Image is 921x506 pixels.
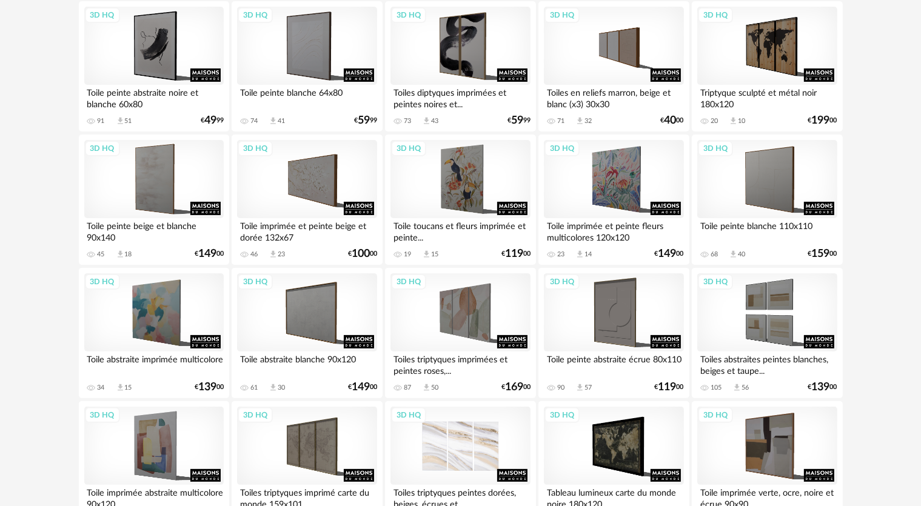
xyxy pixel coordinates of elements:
[431,384,438,392] div: 50
[544,7,580,23] div: 3D HQ
[269,250,278,259] span: Download icon
[348,250,377,258] div: € 00
[85,274,120,290] div: 3D HQ
[250,384,258,392] div: 61
[98,384,105,392] div: 34
[278,117,285,125] div: 41
[812,250,830,258] span: 159
[538,268,689,399] a: 3D HQ Toile peinte abstraite écrue 80x110 90 Download icon 57 €11900
[232,1,382,132] a: 3D HQ Toile peinte blanche 64x80 74 Download icon 41 €5999
[125,250,132,259] div: 18
[658,383,677,391] span: 119
[544,274,580,290] div: 3D HQ
[557,250,564,259] div: 23
[729,116,738,125] span: Download icon
[692,1,842,132] a: 3D HQ Triptyque sculpté et métal noir 180x120 20 Download icon 10 €19900
[808,250,837,258] div: € 00
[575,383,584,392] span: Download icon
[85,407,120,423] div: 3D HQ
[507,116,531,125] div: € 99
[575,116,584,125] span: Download icon
[505,250,523,258] span: 119
[431,250,438,259] div: 15
[698,274,733,290] div: 3D HQ
[404,384,411,392] div: 87
[697,351,837,376] div: Toiles abstraites peintes blanches, beiges et taupe...
[698,7,733,23] div: 3D HQ
[698,407,733,423] div: 3D HQ
[501,383,531,391] div: € 00
[238,274,273,290] div: 3D HQ
[391,7,426,23] div: 3D HQ
[198,250,216,258] span: 149
[79,1,229,132] a: 3D HQ Toile peinte abstraite noire et blanche 60x80 91 Download icon 51 €4999
[195,250,224,258] div: € 00
[116,116,125,125] span: Download icon
[655,383,684,391] div: € 00
[195,383,224,391] div: € 00
[538,135,689,265] a: 3D HQ Toile imprimée et peinte fleurs multicolores 120x120 23 Download icon 14 €14900
[278,250,285,259] div: 23
[575,250,584,259] span: Download icon
[422,116,431,125] span: Download icon
[697,218,837,242] div: Toile peinte blanche 110x110
[79,135,229,265] a: 3D HQ Toile peinte beige et blanche 90x140 45 Download icon 18 €14900
[250,250,258,259] div: 46
[84,85,224,109] div: Toile peinte abstraite noire et blanche 60x80
[390,85,530,109] div: Toiles diptyques imprimées et peintes noires et...
[232,135,382,265] a: 3D HQ Toile imprimée et peinte beige et dorée 132x67 46 Download icon 23 €10000
[84,351,224,376] div: Toile abstraite imprimée multicolore
[711,117,718,125] div: 20
[692,135,842,265] a: 3D HQ Toile peinte blanche 110x110 68 Download icon 40 €15900
[238,7,273,23] div: 3D HQ
[352,383,370,391] span: 149
[422,383,431,392] span: Download icon
[85,141,120,156] div: 3D HQ
[125,117,132,125] div: 51
[201,116,224,125] div: € 99
[404,117,411,125] div: 73
[237,218,377,242] div: Toile imprimée et peinte beige et dorée 132x67
[238,407,273,423] div: 3D HQ
[808,383,837,391] div: € 00
[738,117,745,125] div: 10
[390,351,530,376] div: Toiles triptyques imprimées et peintes roses,...
[116,250,125,259] span: Download icon
[505,383,523,391] span: 169
[538,1,689,132] a: 3D HQ Toiles en reliefs marron, beige et blanc (x3) 30x30 71 Download icon 32 €4000
[584,384,592,392] div: 57
[237,85,377,109] div: Toile peinte blanche 64x80
[812,116,830,125] span: 199
[354,116,377,125] div: € 99
[278,384,285,392] div: 30
[348,383,377,391] div: € 00
[431,117,438,125] div: 43
[738,250,745,259] div: 40
[511,116,523,125] span: 59
[692,268,842,399] a: 3D HQ Toiles abstraites peintes blanches, beiges et taupe... 105 Download icon 56 €13900
[125,384,132,392] div: 15
[658,250,677,258] span: 149
[385,135,535,265] a: 3D HQ Toile toucans et fleurs imprimée et peinte... 19 Download icon 15 €11900
[544,85,683,109] div: Toiles en reliefs marron, beige et blanc (x3) 30x30
[84,218,224,242] div: Toile peinte beige et blanche 90x140
[711,384,722,392] div: 105
[697,85,837,109] div: Triptyque sculpté et métal noir 180x120
[808,116,837,125] div: € 00
[237,351,377,376] div: Toile abstraite blanche 90x120
[742,384,749,392] div: 56
[391,407,426,423] div: 3D HQ
[85,7,120,23] div: 3D HQ
[98,250,105,259] div: 45
[390,218,530,242] div: Toile toucans et fleurs imprimée et peinte...
[352,250,370,258] span: 100
[501,250,531,258] div: € 00
[812,383,830,391] span: 139
[358,116,370,125] span: 59
[665,116,677,125] span: 40
[732,383,742,392] span: Download icon
[391,274,426,290] div: 3D HQ
[269,383,278,392] span: Download icon
[557,384,564,392] div: 90
[661,116,684,125] div: € 00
